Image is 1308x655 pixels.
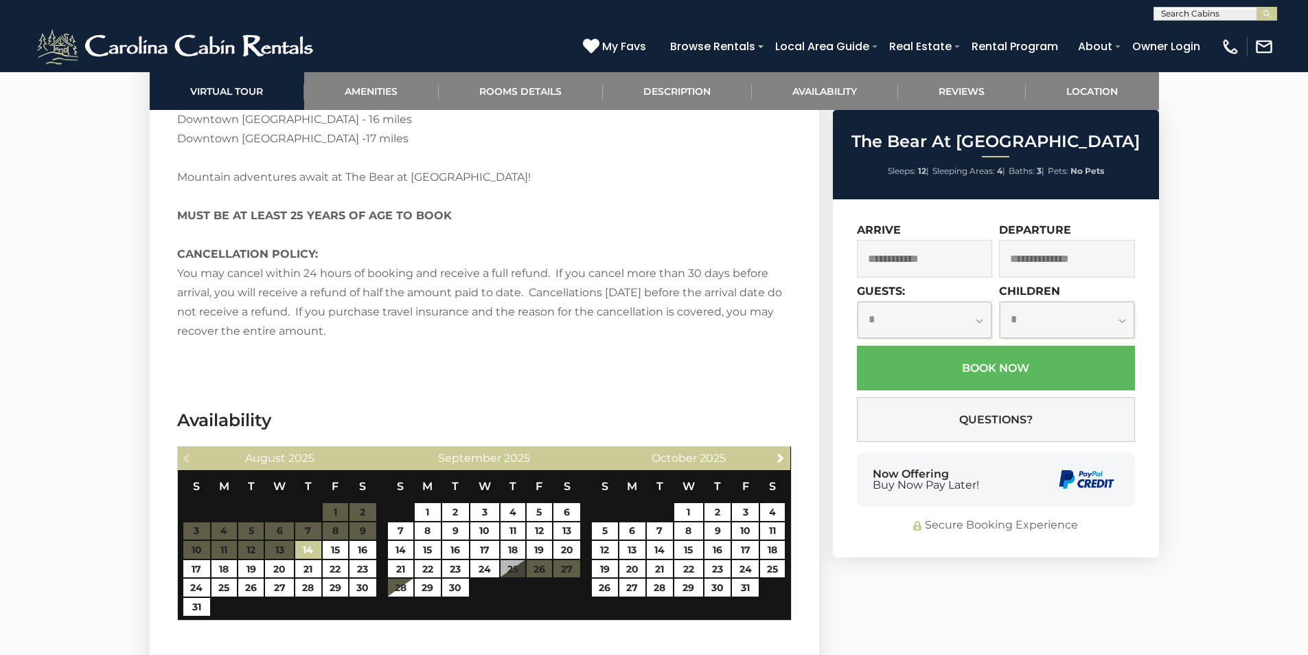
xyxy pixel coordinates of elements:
[219,480,229,493] span: Monday
[857,518,1135,533] div: Secure Booking Experience
[652,452,697,465] span: October
[627,480,637,493] span: Monday
[601,480,608,493] span: Sunday
[439,72,603,110] a: Rooms Details
[273,480,286,493] span: Wednesday
[663,34,762,58] a: Browse Rentals
[704,579,731,597] a: 30
[323,560,348,578] a: 22
[415,503,440,521] a: 1
[1026,72,1159,110] a: Location
[704,560,731,578] a: 23
[647,560,672,578] a: 21
[1009,166,1035,176] span: Baths:
[772,449,789,466] a: Next
[999,223,1071,236] label: Departure
[442,579,469,597] a: 30
[674,503,703,521] a: 1
[501,503,525,521] a: 4
[674,522,703,540] a: 8
[857,397,1135,442] button: Questions?
[760,560,785,578] a: 25
[323,541,348,559] a: 15
[732,541,759,559] a: 17
[323,579,348,597] a: 29
[1070,166,1104,176] strong: No Pets
[704,541,731,559] a: 16
[388,560,413,578] a: 21
[183,598,210,616] a: 31
[888,166,916,176] span: Sleeps:
[592,560,617,578] a: 19
[882,34,959,58] a: Real Estate
[527,522,552,540] a: 12
[238,560,264,578] a: 19
[415,541,440,559] a: 15
[332,480,339,493] span: Friday
[760,503,785,521] a: 4
[873,480,979,491] span: Buy Now Pay Later!
[504,452,530,465] span: 2025
[704,503,731,521] a: 2
[768,34,876,58] a: Local Area Guide
[1037,166,1042,176] strong: 3
[388,541,413,559] a: 14
[415,579,440,597] a: 29
[265,560,294,578] a: 20
[415,560,440,578] a: 22
[359,480,366,493] span: Saturday
[1221,37,1240,56] img: phone-regular-white.png
[295,541,321,559] a: 14
[452,480,459,493] span: Tuesday
[583,38,650,56] a: My Favs
[470,541,499,559] a: 17
[769,480,776,493] span: Saturday
[700,452,726,465] span: 2025
[752,72,898,110] a: Availability
[932,162,1005,180] li: |
[183,560,210,578] a: 17
[501,541,525,559] a: 18
[150,72,304,110] a: Virtual Tour
[211,579,237,597] a: 25
[742,480,749,493] span: Friday
[388,579,413,597] a: 28
[997,166,1002,176] strong: 4
[619,522,646,540] a: 6
[857,223,901,236] label: Arrive
[888,162,929,180] li: |
[211,560,237,578] a: 18
[873,469,979,491] div: Now Offering
[553,522,580,540] a: 13
[397,480,404,493] span: Sunday
[674,541,703,559] a: 15
[732,560,759,578] a: 24
[183,579,210,597] a: 24
[479,480,491,493] span: Wednesday
[470,503,499,521] a: 3
[674,579,703,597] a: 29
[470,522,499,540] a: 10
[248,480,255,493] span: Tuesday
[295,579,321,597] a: 28
[603,72,752,110] a: Description
[647,522,672,540] a: 7
[295,560,321,578] a: 21
[857,285,905,298] label: Guests:
[1254,37,1274,56] img: mail-regular-white.png
[647,579,672,597] a: 28
[442,503,469,521] a: 2
[760,522,785,540] a: 11
[470,560,499,578] a: 24
[592,579,617,597] a: 26
[288,452,314,465] span: 2025
[415,522,440,540] a: 8
[1125,34,1207,58] a: Owner Login
[714,480,721,493] span: Thursday
[1071,34,1119,58] a: About
[656,480,663,493] span: Tuesday
[592,541,617,559] a: 12
[1009,162,1044,180] li: |
[918,166,926,176] strong: 12
[857,346,1135,390] button: Book Now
